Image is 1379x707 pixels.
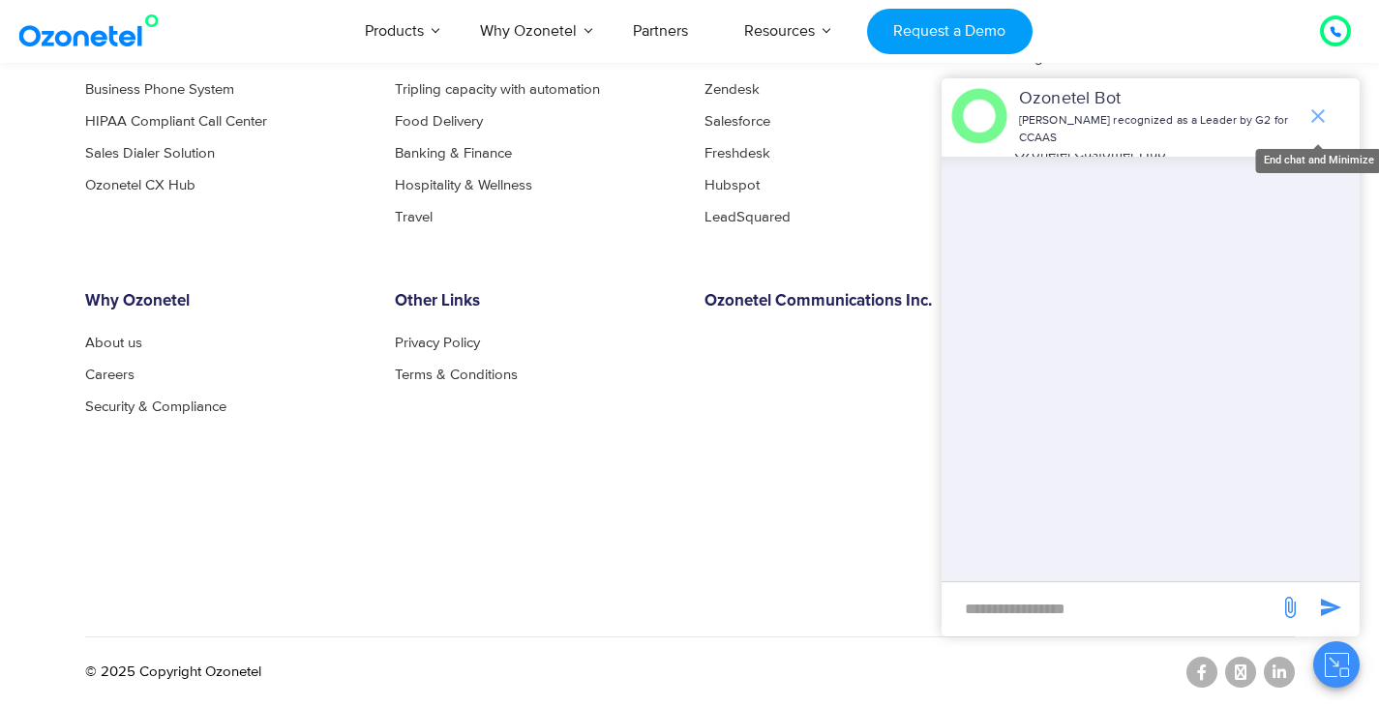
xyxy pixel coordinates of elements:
[951,592,1269,627] div: new-msg-input
[85,82,234,97] a: Business Phone System
[704,210,791,224] a: LeadSquared
[1299,97,1337,135] span: end chat or minimize
[867,9,1033,54] a: Request a Demo
[85,146,215,161] a: Sales Dialer Solution
[395,292,675,311] h6: Other Links
[704,178,760,192] a: Hubspot
[1271,588,1309,627] span: send message
[395,82,600,97] a: Tripling capacity with automation
[704,114,770,129] a: Salesforce
[1019,112,1297,147] p: [PERSON_NAME] recognized as a Leader by G2 for CCAAS
[1019,86,1297,112] p: Ozonetel Bot
[85,114,267,129] a: HIPAA Compliant Call Center
[395,114,483,129] a: Food Delivery
[395,178,532,192] a: Hospitality & Wellness
[85,336,142,350] a: About us
[85,662,261,684] p: © 2025 Copyright Ozonetel
[704,292,985,311] h6: Ozonetel Communications Inc.
[85,292,366,311] h6: Why Ozonetel
[395,146,512,161] a: Banking & Finance
[1311,588,1350,627] span: send message
[1313,641,1360,688] button: Close chat
[85,178,195,192] a: Ozonetel CX Hub
[395,336,480,350] a: Privacy Policy
[1014,50,1043,65] a: Blog
[395,210,433,224] a: Travel
[395,368,518,382] a: Terms & Conditions
[85,368,135,382] a: Careers
[704,82,760,97] a: Zendesk
[704,50,738,65] a: Zoho
[85,50,209,65] a: Call Center Solution
[704,146,770,161] a: Freshdesk
[951,88,1007,144] img: header
[85,399,226,414] a: Security & Compliance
